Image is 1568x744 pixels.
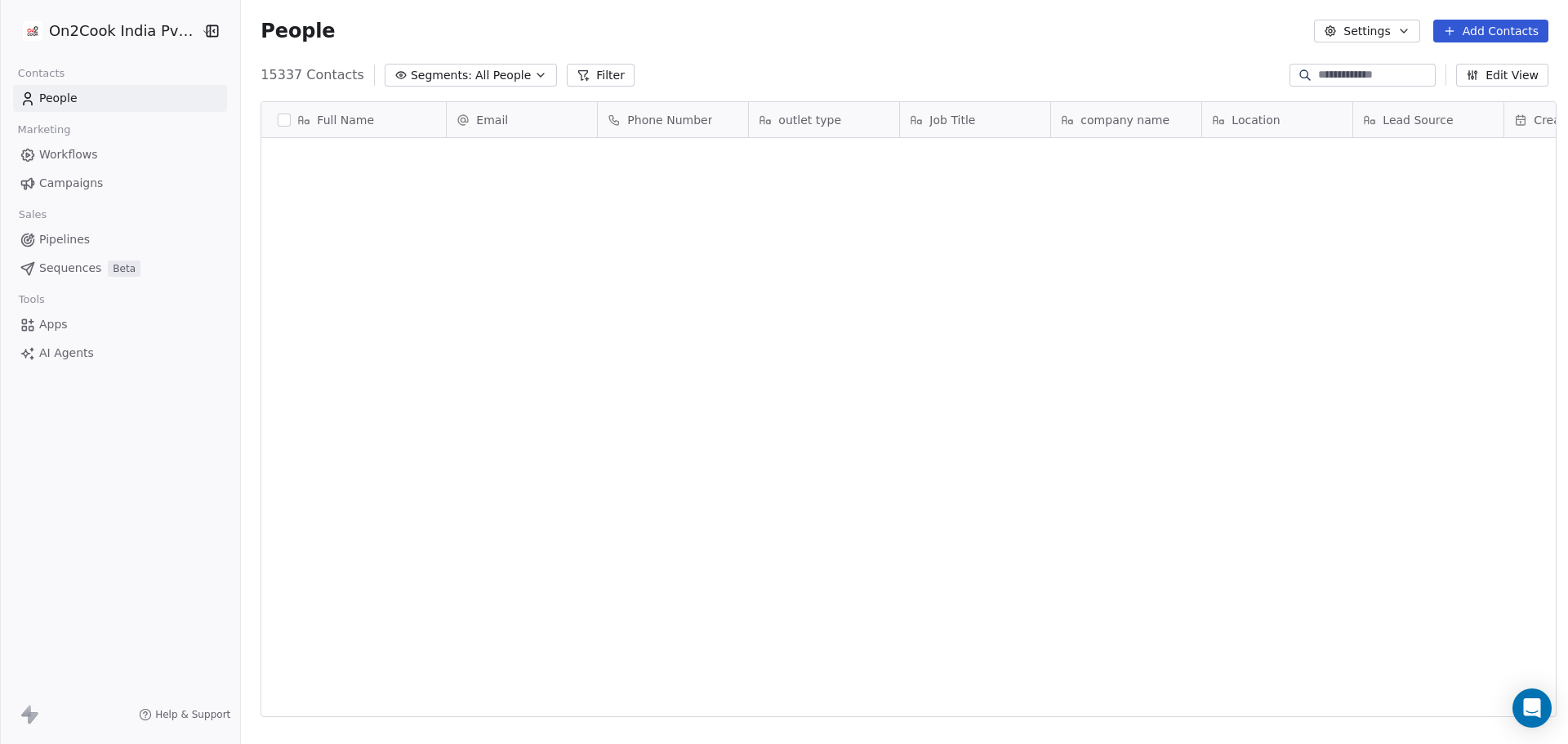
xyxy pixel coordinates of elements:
[11,203,54,227] span: Sales
[13,170,227,197] a: Campaigns
[598,102,748,137] div: Phone Number
[39,316,68,333] span: Apps
[261,138,447,718] div: grid
[1051,102,1201,137] div: company name
[49,20,197,42] span: On2Cook India Pvt. Ltd.
[13,226,227,253] a: Pipelines
[1202,102,1352,137] div: Location
[447,102,597,137] div: Email
[39,175,103,192] span: Campaigns
[929,112,975,128] span: Job Title
[11,61,72,86] span: Contacts
[13,340,227,367] a: AI Agents
[13,311,227,338] a: Apps
[1383,112,1453,128] span: Lead Source
[139,708,230,721] a: Help & Support
[627,112,712,128] span: Phone Number
[476,112,508,128] span: Email
[39,146,98,163] span: Workflows
[108,261,140,277] span: Beta
[567,64,635,87] button: Filter
[11,118,78,142] span: Marketing
[13,141,227,168] a: Workflows
[155,708,230,721] span: Help & Support
[1080,112,1169,128] span: company name
[317,112,374,128] span: Full Name
[20,17,190,45] button: On2Cook India Pvt. Ltd.
[1456,64,1548,87] button: Edit View
[261,19,335,43] span: People
[900,102,1050,137] div: Job Title
[39,260,101,277] span: Sequences
[1314,20,1419,42] button: Settings
[39,345,94,362] span: AI Agents
[39,90,78,107] span: People
[39,231,90,248] span: Pipelines
[1232,112,1280,128] span: Location
[749,102,899,137] div: outlet type
[11,287,51,312] span: Tools
[411,67,472,84] span: Segments:
[1512,688,1552,728] div: Open Intercom Messenger
[1433,20,1548,42] button: Add Contacts
[13,255,227,282] a: SequencesBeta
[13,85,227,112] a: People
[23,21,42,41] img: on2cook%20logo-04%20copy.jpg
[475,67,531,84] span: All People
[261,65,364,85] span: 15337 Contacts
[778,112,841,128] span: outlet type
[261,102,446,137] div: Full Name
[1353,102,1503,137] div: Lead Source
